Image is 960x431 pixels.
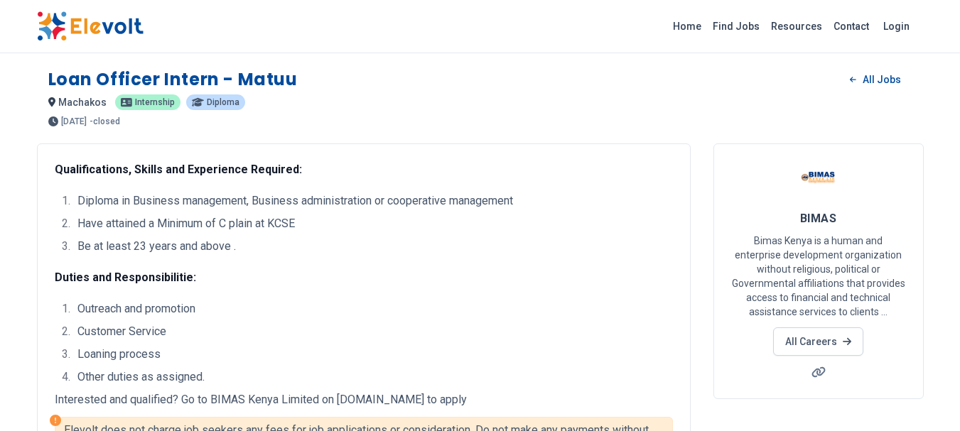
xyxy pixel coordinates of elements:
img: Elevolt [37,11,144,41]
p: Interested and qualified? Go to BIMAS Kenya Limited on [DOMAIN_NAME] to apply [55,391,673,408]
span: BIMAS [800,212,836,225]
strong: Duties and Responsibilitie: [55,271,196,284]
span: [DATE] [61,117,87,126]
p: Bimas Kenya is a human and enterprise development organization without religious, political or Go... [731,234,906,319]
li: Loaning process [73,346,673,363]
img: BIMAS [801,161,836,197]
h1: Loan Officer Intern - Matuu [48,68,298,91]
span: machakos [58,97,107,108]
span: diploma [207,98,239,107]
a: All Careers [773,327,863,356]
a: Home [667,15,707,38]
a: Contact [828,15,875,38]
a: Login [875,12,918,40]
strong: Qualifications, Skills and Experience Required: [55,163,302,176]
li: Have attained a Minimum of C plain at KCSE [73,215,673,232]
li: Customer Service [73,323,673,340]
li: Be at least 23 years and above . [73,238,673,255]
span: internship [135,98,175,107]
a: All Jobs [838,69,912,90]
a: Resources [765,15,828,38]
p: - closed [90,117,120,126]
li: Diploma in Business management, Business administration or cooperative management [73,192,673,209]
li: Outreach and promotion [73,300,673,317]
a: Find Jobs [707,15,765,38]
li: Other duties as assigned. [73,369,673,386]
